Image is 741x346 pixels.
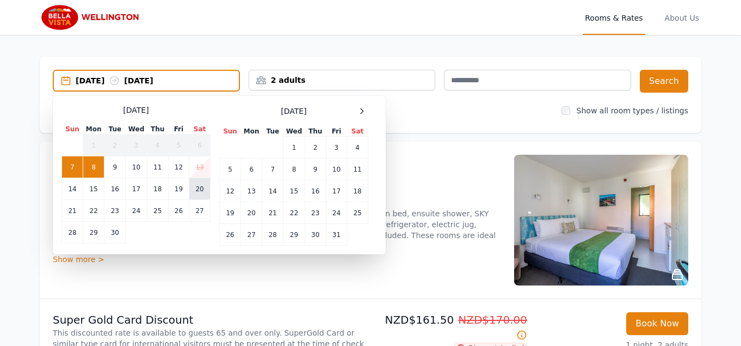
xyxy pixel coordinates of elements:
[147,156,168,178] td: 11
[126,135,147,156] td: 3
[83,124,104,135] th: Mon
[347,159,368,180] td: 11
[83,135,104,156] td: 1
[104,156,126,178] td: 9
[283,224,305,246] td: 29
[104,124,126,135] th: Tue
[62,156,83,178] td: 7
[189,200,211,222] td: 27
[283,180,305,202] td: 15
[189,178,211,200] td: 20
[62,222,83,244] td: 28
[220,202,241,224] td: 19
[53,312,366,327] p: Super Gold Card Discount
[220,180,241,202] td: 12
[577,106,688,115] label: Show all room types / listings
[83,222,104,244] td: 29
[305,126,326,137] th: Thu
[283,159,305,180] td: 8
[262,126,283,137] th: Tue
[62,200,83,222] td: 21
[104,200,126,222] td: 23
[305,137,326,159] td: 2
[305,224,326,246] td: 30
[147,124,168,135] th: Thu
[326,202,347,224] td: 24
[262,159,283,180] td: 7
[168,135,189,156] td: 5
[147,200,168,222] td: 25
[53,254,501,265] div: Show more >
[640,70,688,93] button: Search
[40,4,144,31] img: Bella Vista Wellington
[104,135,126,156] td: 2
[62,178,83,200] td: 14
[262,224,283,246] td: 28
[168,178,189,200] td: 19
[189,124,211,135] th: Sat
[347,126,368,137] th: Sat
[62,124,83,135] th: Sun
[126,200,147,222] td: 24
[347,137,368,159] td: 4
[305,180,326,202] td: 16
[347,180,368,202] td: 18
[147,178,168,200] td: 18
[126,124,147,135] th: Wed
[326,224,347,246] td: 31
[189,135,211,156] td: 6
[220,159,241,180] td: 5
[241,224,262,246] td: 27
[168,200,189,222] td: 26
[326,180,347,202] td: 17
[305,159,326,180] td: 9
[326,126,347,137] th: Fri
[283,202,305,224] td: 22
[262,180,283,202] td: 14
[147,135,168,156] td: 4
[83,178,104,200] td: 15
[220,224,241,246] td: 26
[220,126,241,137] th: Sun
[168,124,189,135] th: Fri
[326,137,347,159] td: 3
[249,75,435,86] div: 2 adults
[241,180,262,202] td: 13
[104,178,126,200] td: 16
[305,202,326,224] td: 23
[262,202,283,224] td: 21
[626,312,688,335] button: Book Now
[83,156,104,178] td: 8
[458,313,527,326] span: NZD$170.00
[283,137,305,159] td: 1
[126,178,147,200] td: 17
[126,156,147,178] td: 10
[168,156,189,178] td: 12
[241,126,262,137] th: Mon
[283,126,305,137] th: Wed
[104,222,126,244] td: 30
[123,105,149,116] span: [DATE]
[76,75,239,86] div: [DATE] [DATE]
[326,159,347,180] td: 10
[83,200,104,222] td: 22
[241,159,262,180] td: 6
[241,202,262,224] td: 20
[281,106,306,117] span: [DATE]
[347,202,368,224] td: 25
[375,312,527,343] p: NZD$161.50
[189,156,211,178] td: 13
